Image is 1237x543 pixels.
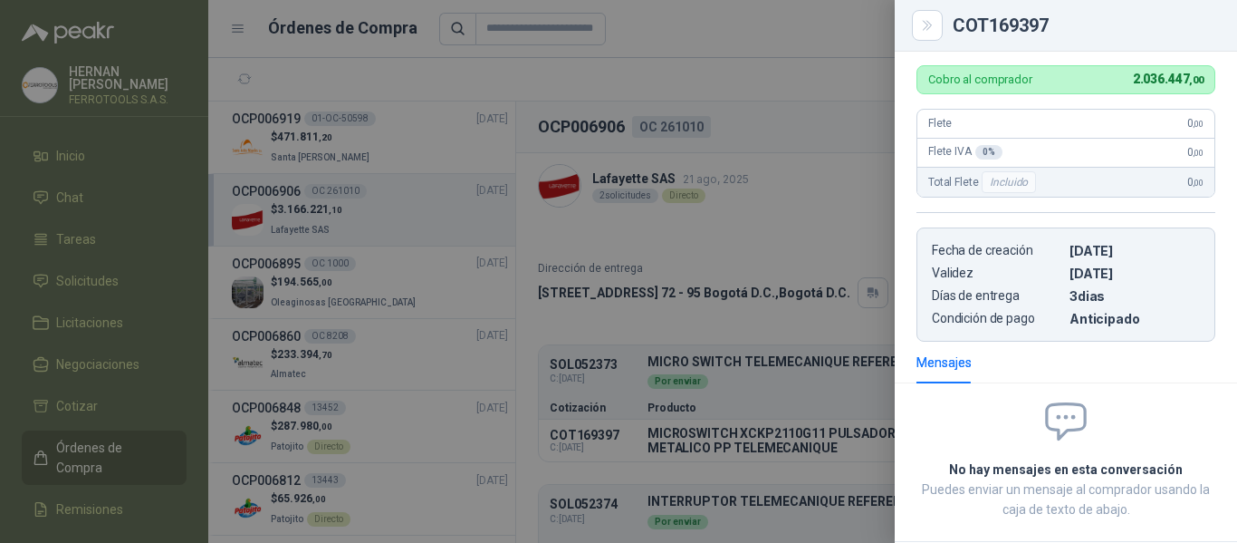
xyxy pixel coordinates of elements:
[916,480,1215,519] p: Puedes enviar un mensaje al comprador usando la caja de texto de abajo.
[932,266,1062,281] p: Validez
[1069,243,1200,258] p: [DATE]
[1187,146,1203,159] span: 0
[1069,266,1200,281] p: [DATE]
[975,145,1002,160] div: 0 %
[916,353,972,373] div: Mensajes
[932,311,1062,326] p: Condición de pago
[928,73,1032,85] p: Cobro al comprador
[1133,72,1203,86] span: 2.036.447
[1193,119,1203,129] span: ,00
[928,171,1040,193] span: Total Flete
[1189,74,1203,86] span: ,00
[932,288,1062,304] p: Días de entrega
[1193,148,1203,158] span: ,00
[1069,311,1200,326] p: Anticipado
[1187,117,1203,130] span: 0
[928,117,952,130] span: Flete
[916,460,1215,480] h2: No hay mensajes en esta conversación
[1069,288,1200,304] p: 3 dias
[916,15,938,36] button: Close
[928,145,1002,160] span: Flete IVA
[1193,178,1203,188] span: ,00
[1187,176,1203,189] span: 0
[953,16,1215,34] div: COT169397
[982,171,1036,193] div: Incluido
[932,243,1062,258] p: Fecha de creación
